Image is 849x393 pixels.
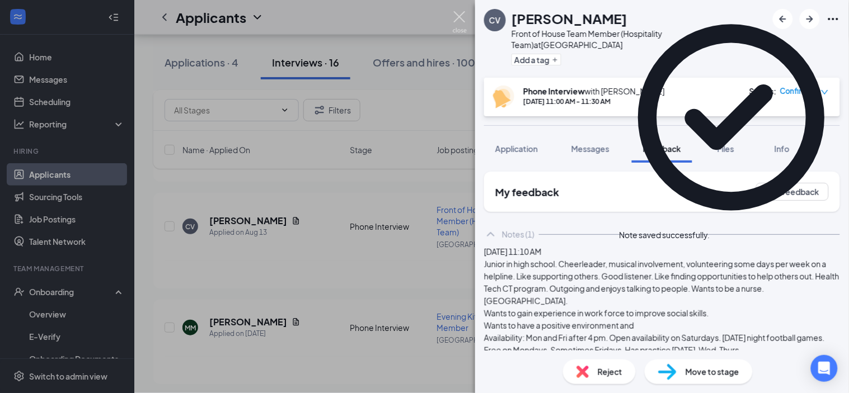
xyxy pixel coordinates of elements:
[495,144,538,154] span: Application
[686,366,739,378] span: Move to stage
[620,6,843,229] svg: CheckmarkCircle
[512,54,561,65] button: PlusAdd a tag
[512,9,627,28] h1: [PERSON_NAME]
[484,228,498,241] svg: ChevronUp
[523,97,665,106] div: [DATE] 11:00 AM - 11:30 AM
[523,86,665,97] div: with [PERSON_NAME]
[598,366,622,378] span: Reject
[523,86,585,96] b: Phone Interview
[489,15,501,26] div: CV
[620,229,710,241] div: Note saved successfully.
[495,185,559,199] h2: My feedback
[484,258,840,381] div: Junior in high school. Cheerleader, musical involvement, volunteering some days per week on a hel...
[552,56,559,63] svg: Plus
[512,28,767,50] div: Front of House Team Member (Hospitality Team) at [GEOGRAPHIC_DATA]
[502,229,534,240] div: Notes (1)
[811,355,838,382] div: Open Intercom Messenger
[484,247,542,257] span: [DATE] 11:10 AM
[571,144,609,154] span: Messages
